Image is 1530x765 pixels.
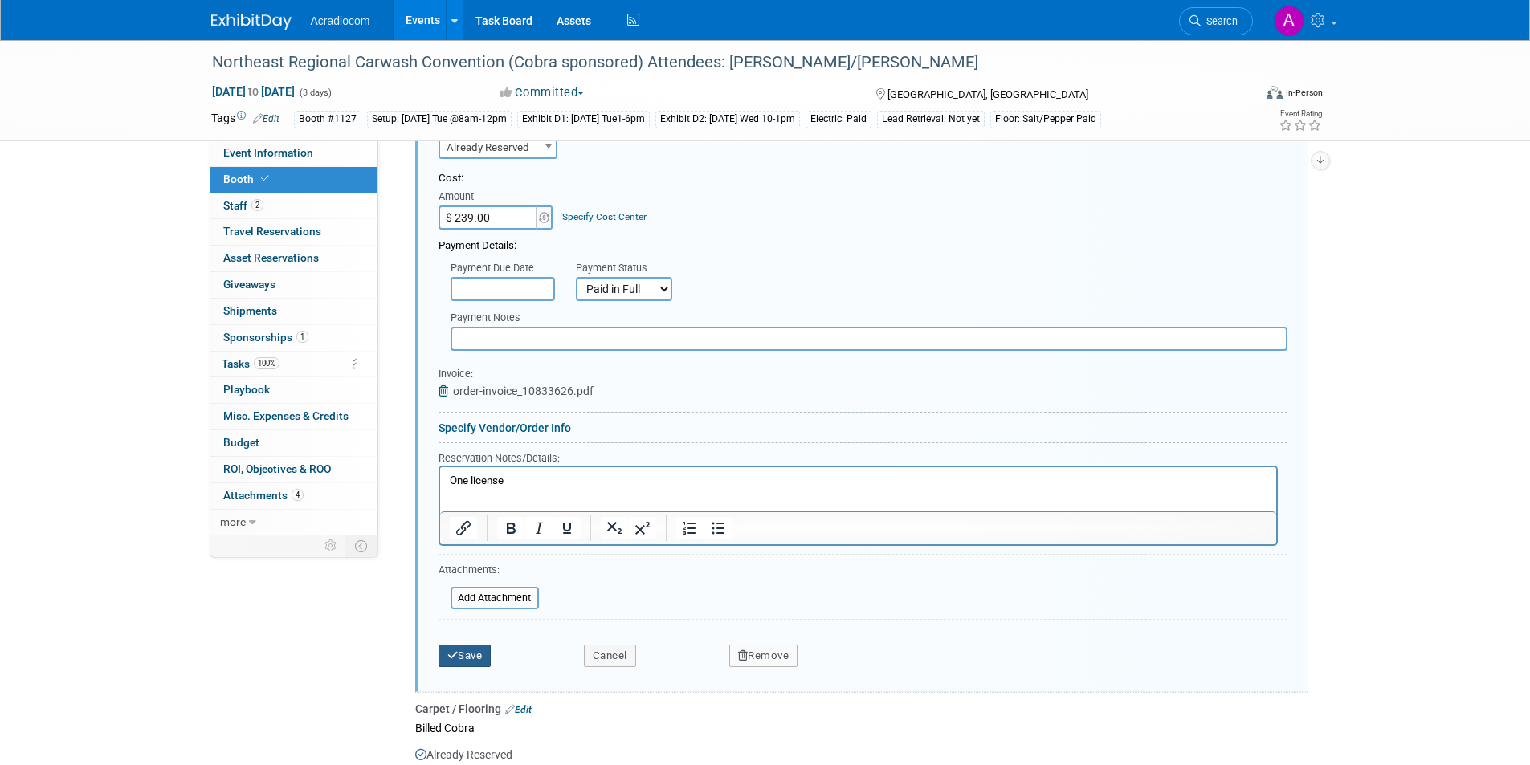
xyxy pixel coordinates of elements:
[210,510,377,535] a: more
[806,111,871,128] div: Electric: Paid
[210,352,377,377] a: Tasks100%
[211,14,292,30] img: ExhibitDay
[439,171,1287,186] div: Cost:
[450,517,477,539] button: Insert/edit link
[439,367,594,383] div: Invoice:
[1179,7,1253,35] a: Search
[211,110,279,128] td: Tags
[223,409,349,422] span: Misc. Expenses & Credits
[439,230,1287,254] div: Payment Details:
[210,246,377,271] a: Asset Reservations
[211,84,296,99] span: [DATE] [DATE]
[877,111,985,128] div: Lead Retrieval: Not yet
[704,517,732,539] button: Bullet list
[1158,83,1324,108] div: Event Format
[210,325,377,351] a: Sponsorships1
[223,383,270,396] span: Playbook
[729,645,798,667] button: Remove
[497,517,524,539] button: Bold
[676,517,704,539] button: Numbered list
[292,489,304,501] span: 4
[223,225,321,238] span: Travel Reservations
[439,189,555,205] div: Amount
[223,331,308,344] span: Sponsorships
[453,385,594,397] span: order-invoice_10833626.pdf
[210,140,377,166] a: Event Information
[222,357,279,370] span: Tasks
[220,515,246,528] span: more
[990,111,1101,128] div: Floor: Salt/Pepper Paid
[415,717,1308,739] div: Billed Cobra
[206,48,1229,77] div: Northeast Regional Carwash Convention (Cobra sponsored) Attendees: [PERSON_NAME]/[PERSON_NAME]
[223,146,313,159] span: Event Information
[601,517,628,539] button: Subscript
[584,645,636,667] button: Cancel
[525,517,553,539] button: Italic
[1201,15,1238,27] span: Search
[451,261,552,277] div: Payment Due Date
[223,304,277,317] span: Shipments
[254,357,279,369] span: 100%
[415,701,1308,717] div: Carpet / Flooring
[210,193,377,219] a: Staff2
[223,199,263,212] span: Staff
[887,88,1088,100] span: [GEOGRAPHIC_DATA], [GEOGRAPHIC_DATA]
[296,331,308,343] span: 1
[439,563,539,581] div: Attachments:
[1279,110,1322,118] div: Event Rating
[562,211,647,222] a: Specify Cost Center
[439,450,1278,466] div: Reservation Notes/Details:
[210,430,377,456] a: Budget
[246,85,261,98] span: to
[440,136,556,159] span: Already Reserved
[517,111,650,128] div: Exhibit D1: [DATE] Tue1-6pm
[223,173,272,185] span: Booth
[495,84,590,101] button: Committed
[1274,6,1304,36] img: Amanda Nazarko
[655,111,800,128] div: Exhibit D2: [DATE] Wed 10-1pm
[223,462,331,475] span: ROI, Objectives & ROO
[223,278,275,291] span: Giveaways
[223,436,259,449] span: Budget
[439,135,557,159] span: Already Reserved
[253,113,279,124] a: Edit
[210,219,377,245] a: Travel Reservations
[251,199,263,211] span: 2
[439,645,492,667] button: Save
[367,111,512,128] div: Setup: [DATE] Tue @8am-12pm
[440,467,1276,511] iframe: Rich Text Area
[210,404,377,429] a: Misc. Expenses & Credits
[223,489,304,502] span: Attachments
[298,87,332,98] span: (3 days)
[439,421,571,434] a: Specify Vendor/Order Info
[210,457,377,482] a: ROI, Objectives & ROO
[345,535,377,556] td: Toggle Event Tabs
[439,385,453,397] a: Remove Attachment
[505,704,532,715] a: Edit
[210,483,377,509] a: Attachments4
[1267,86,1283,99] img: Format-Inperson.png
[629,517,656,539] button: Superscript
[553,517,581,539] button: Underline
[210,167,377,193] a: Booth
[451,311,1287,327] div: Payment Notes
[210,299,377,324] a: Shipments
[294,111,361,128] div: Booth #1127
[210,272,377,298] a: Giveaways
[576,261,683,277] div: Payment Status
[210,377,377,403] a: Playbook
[261,174,269,183] i: Booth reservation complete
[317,535,345,556] td: Personalize Event Tab Strip
[1285,87,1323,99] div: In-Person
[311,14,370,27] span: Acradiocom
[223,251,319,264] span: Asset Reservations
